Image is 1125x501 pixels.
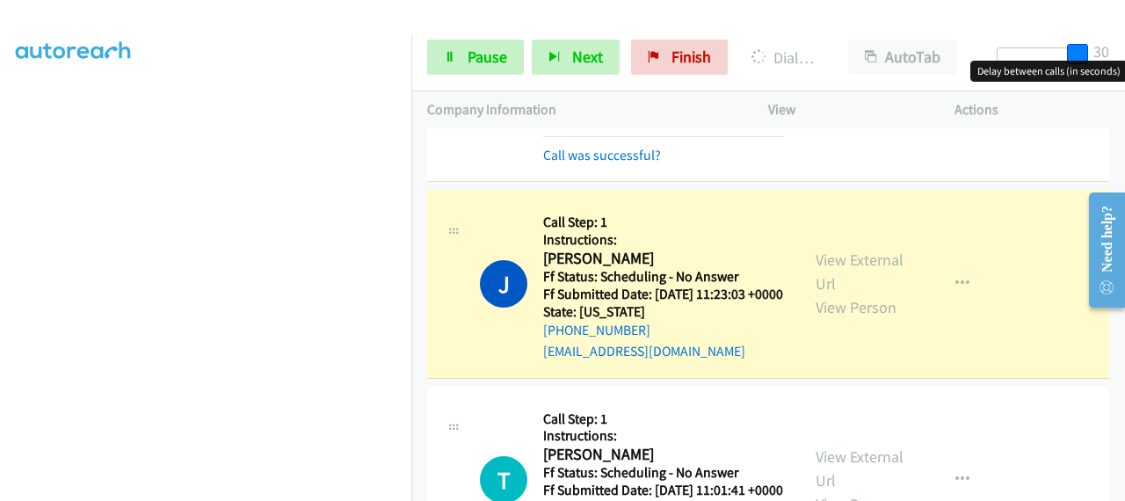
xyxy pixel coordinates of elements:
div: 30 [1093,40,1109,63]
h5: Call Step: 1 [543,214,783,231]
p: Actions [954,99,1109,120]
a: Pause [427,40,524,75]
h5: Ff Status: Scheduling - No Answer [543,464,783,482]
h5: Instructions: [543,427,783,445]
h2: [PERSON_NAME] [543,445,778,465]
button: Next [532,40,620,75]
a: Finish [631,40,728,75]
p: View [768,99,923,120]
h1: J [480,260,527,308]
p: Company Information [427,99,737,120]
button: AutoTab [848,40,957,75]
h5: Instructions: [543,231,783,249]
iframe: Resource Center [1075,180,1125,320]
a: [PHONE_NUMBER] [543,322,650,338]
h5: Ff Submitted Date: [DATE] 11:01:41 +0000 [543,482,783,499]
h5: State: [US_STATE] [543,303,783,321]
h5: Ff Submitted Date: [DATE] 11:23:03 +0000 [543,286,783,303]
h2: [PERSON_NAME] [543,249,778,269]
a: View External Url [816,250,904,294]
p: Dialing [PERSON_NAME] [751,46,817,69]
h5: Ff Status: Scheduling - No Answer [543,268,783,286]
h5: Call Step: 1 [543,410,783,428]
span: Pause [468,47,507,67]
span: Finish [671,47,711,67]
a: View External Url [816,447,904,490]
a: View Person [816,297,896,317]
span: Next [572,47,603,67]
a: [EMAIL_ADDRESS][DOMAIN_NAME] [543,343,745,359]
a: Call was successful? [543,147,661,163]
